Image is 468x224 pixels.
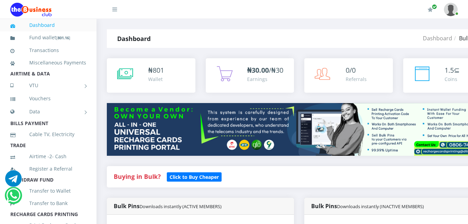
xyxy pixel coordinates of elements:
div: ₦ [148,65,164,75]
strong: Buying in Bulk? [114,172,161,181]
img: Logo [10,3,52,17]
a: Dashboard [423,34,452,42]
strong: Dashboard [117,34,151,43]
b: Click to Buy Cheaper [170,174,219,180]
b: 801.16 [58,35,69,40]
span: Renew/Upgrade Subscription [432,4,437,9]
span: 1.5 [445,65,454,75]
a: Transfer to Bank [10,195,86,211]
div: Wallet [148,75,164,83]
div: ⊆ [445,65,460,75]
img: User [444,3,458,16]
a: Register a Referral [10,161,86,177]
div: Earnings [247,75,283,83]
a: Airtime -2- Cash [10,149,86,164]
small: Downloads instantly (ACTIVE MEMBERS) [140,203,222,210]
a: Chat for support [5,175,22,187]
strong: Bulk Pins [114,202,222,210]
a: Miscellaneous Payments [10,55,86,71]
a: Vouchers [10,91,86,106]
div: Referrals [346,75,367,83]
i: Renew/Upgrade Subscription [428,7,433,12]
a: Dashboard [10,17,86,33]
div: Coins [445,75,460,83]
a: Click to Buy Cheaper [167,172,222,181]
a: Cable TV, Electricity [10,126,86,142]
span: 0/0 [346,65,356,75]
small: Downloads instantly (INACTIVE MEMBERS) [337,203,424,210]
a: Transactions [10,42,86,58]
a: ₦801 Wallet [107,58,195,93]
a: VTU [10,77,86,94]
b: ₦30.00 [247,65,269,75]
span: /₦30 [247,65,283,75]
a: Fund wallet[801.16] [10,30,86,46]
small: [ ] [56,35,70,40]
a: Transfer to Wallet [10,183,86,199]
a: ₦30.00/₦30 Earnings [206,58,294,93]
a: Data [10,103,86,120]
a: 0/0 Referrals [304,58,393,93]
a: Chat for support [6,192,20,204]
strong: Bulk Pins [311,202,424,210]
span: 801 [153,65,164,75]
